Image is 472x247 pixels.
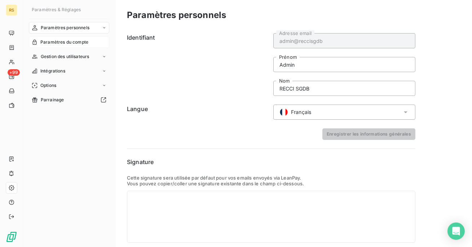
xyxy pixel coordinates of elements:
[291,109,311,116] span: Français
[29,36,109,48] a: Paramètres du compte
[127,175,415,181] p: Cette signature sera utilisée par défaut pour vos emails envoyés via LeanPay.
[273,81,415,96] input: placeholder
[40,39,88,45] span: Paramètres du compte
[127,9,226,22] h3: Paramètres personnels
[127,105,269,120] h6: Langue
[41,53,89,60] span: Gestion des utilisateurs
[29,94,109,106] a: Parrainage
[40,82,56,89] span: Options
[273,57,415,72] input: placeholder
[447,222,465,240] div: Open Intercom Messenger
[41,25,89,31] span: Paramètres personnels
[32,7,81,12] span: Paramètres & Réglages
[127,33,269,96] h6: Identifiant
[127,158,415,166] h6: Signature
[127,181,415,186] p: Vous pouvez copier/coller une signature existante dans le champ ci-dessous.
[6,4,17,16] div: RS
[273,33,415,48] input: placeholder
[6,231,17,243] img: Logo LeanPay
[8,69,20,76] span: +99
[41,97,64,103] span: Parrainage
[40,68,65,74] span: Intégrations
[322,128,415,140] button: Enregistrer les informations générales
